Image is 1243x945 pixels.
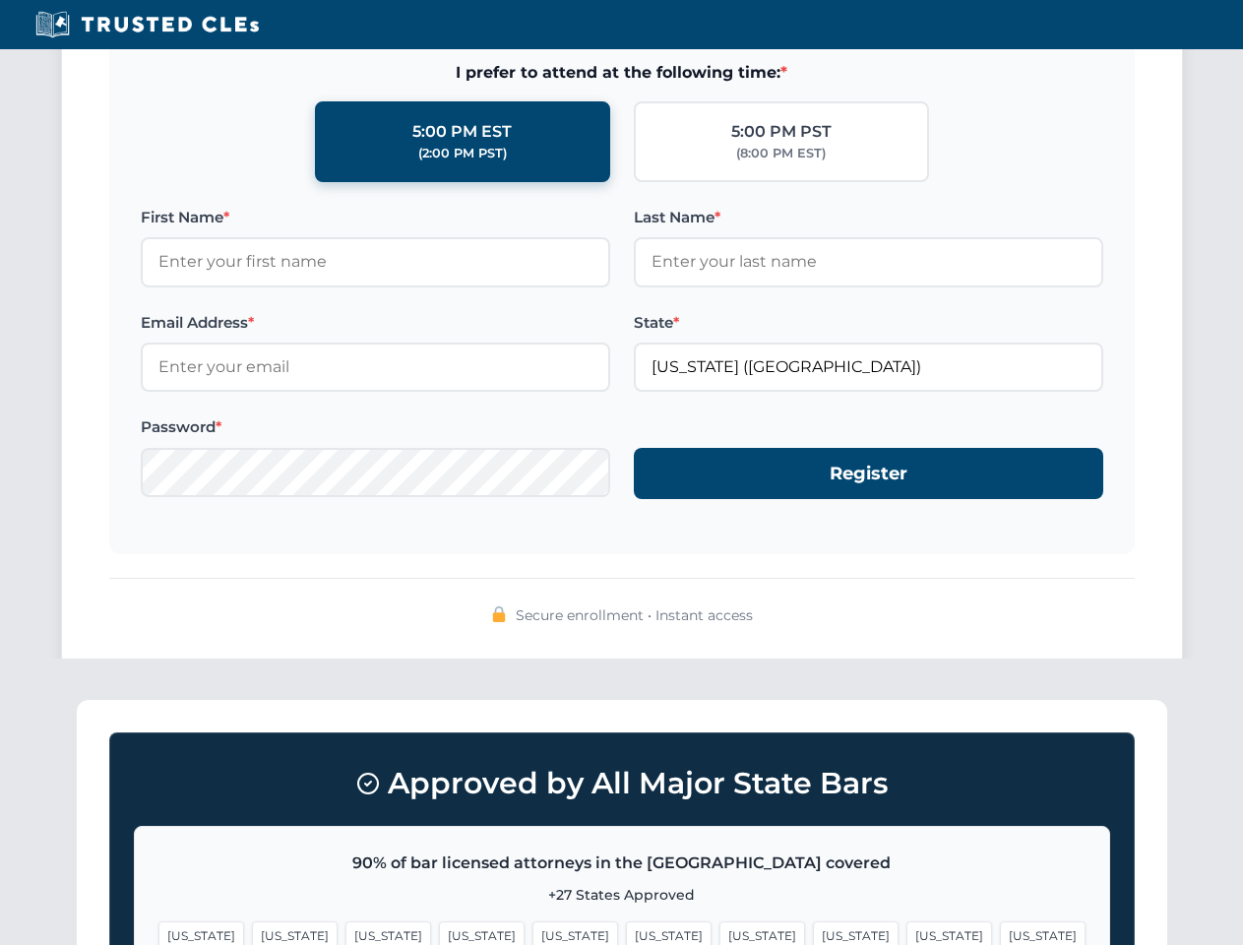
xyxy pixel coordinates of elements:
[418,144,507,163] div: (2:00 PM PST)
[491,606,507,622] img: 🔒
[412,119,512,145] div: 5:00 PM EST
[516,604,753,626] span: Secure enrollment • Instant access
[141,311,610,335] label: Email Address
[141,60,1103,86] span: I prefer to attend at the following time:
[141,206,610,229] label: First Name
[141,237,610,286] input: Enter your first name
[158,850,1086,876] p: 90% of bar licensed attorneys in the [GEOGRAPHIC_DATA] covered
[634,237,1103,286] input: Enter your last name
[141,415,610,439] label: Password
[141,343,610,392] input: Enter your email
[736,144,826,163] div: (8:00 PM EST)
[634,206,1103,229] label: Last Name
[634,311,1103,335] label: State
[634,343,1103,392] input: Missouri (MO)
[158,884,1086,906] p: +27 States Approved
[134,757,1110,810] h3: Approved by All Major State Bars
[731,119,832,145] div: 5:00 PM PST
[634,448,1103,500] button: Register
[30,10,265,39] img: Trusted CLEs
